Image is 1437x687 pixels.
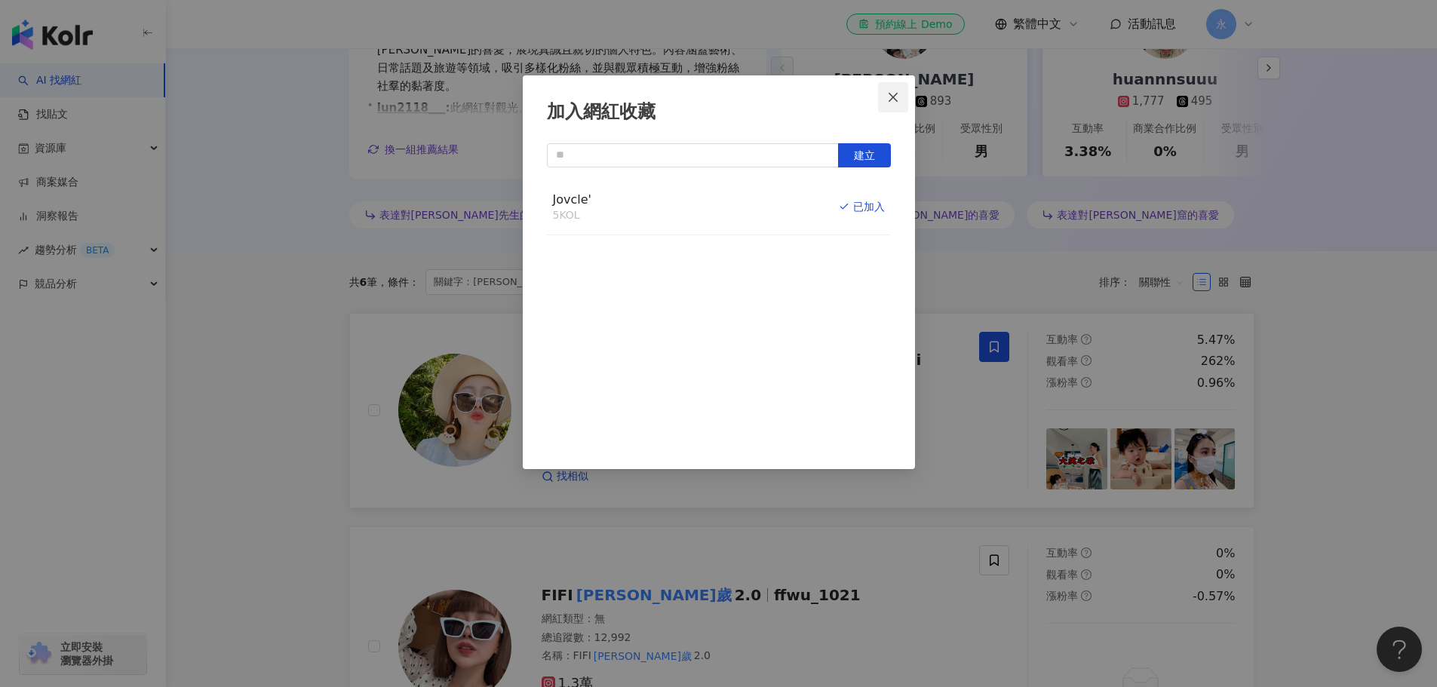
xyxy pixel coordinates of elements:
a: Jovcle' [553,194,591,206]
button: 已加入 [839,192,885,223]
span: close [887,91,899,103]
div: 加入網紅收藏 [547,100,891,125]
span: 建立 [854,149,875,161]
span: Jovcle' [553,192,591,207]
div: 已加入 [839,198,885,215]
button: 建立 [838,143,891,167]
div: 5 KOL [553,208,591,223]
a: KOL AvatarFiFi[PERSON_NAME]歲fifiwu1021I am FiFi網紅類型：台灣政治·親子·成人·日常話題·教育與學習·家庭·法政社會·醫療與健康總追蹤數：437,2... [349,313,1254,508]
button: Close [878,82,908,112]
